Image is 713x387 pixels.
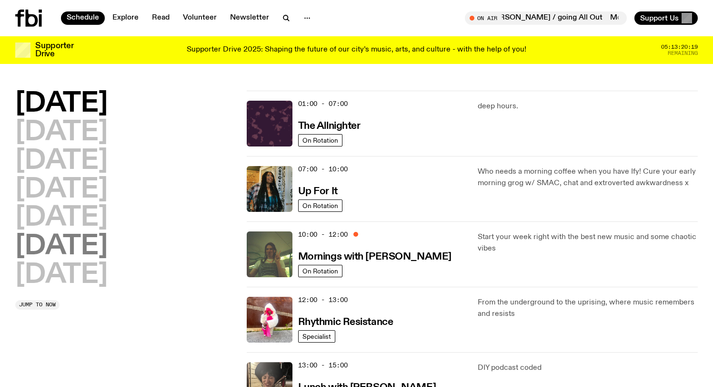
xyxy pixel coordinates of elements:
span: On Rotation [302,202,338,209]
button: Support Us [634,11,698,25]
img: Ify - a Brown Skin girl with black braided twists, looking up to the side with her tongue stickin... [247,166,292,212]
button: [DATE] [15,205,108,231]
p: From the underground to the uprising, where music remembers and resists [478,297,698,320]
span: 12:00 - 13:00 [298,295,348,304]
button: On AirMornings with [PERSON_NAME] / going All OutMornings with [PERSON_NAME] / going All Out [465,11,627,25]
h3: Up For It [298,187,338,197]
span: 05:13:20:19 [661,44,698,50]
img: Jim Kretschmer in a really cute outfit with cute braids, standing on a train holding up a peace s... [247,231,292,277]
button: [DATE] [15,91,108,117]
span: 01:00 - 07:00 [298,99,348,108]
a: Read [146,11,175,25]
p: Start your week right with the best new music and some chaotic vibes [478,231,698,254]
button: Jump to now [15,300,60,310]
h3: The Allnighter [298,121,361,131]
p: Supporter Drive 2025: Shaping the future of our city’s music, arts, and culture - with the help o... [187,46,526,54]
p: deep hours. [478,101,698,112]
button: [DATE] [15,233,108,260]
h3: Supporter Drive [35,42,73,58]
a: Rhythmic Resistance [298,315,393,327]
span: Specialist [302,333,331,340]
span: 13:00 - 15:00 [298,361,348,370]
a: Specialist [298,330,335,343]
button: [DATE] [15,262,108,289]
img: Attu crouches on gravel in front of a brown wall. They are wearing a white fur coat with a hood, ... [247,297,292,343]
span: 10:00 - 12:00 [298,230,348,239]
a: Mornings with [PERSON_NAME] [298,250,452,262]
a: Schedule [61,11,105,25]
h3: Rhythmic Resistance [298,317,393,327]
span: Support Us [640,14,679,22]
p: DIY podcast coded [478,362,698,374]
span: 07:00 - 10:00 [298,165,348,174]
a: Newsletter [224,11,275,25]
a: On Rotation [298,134,342,146]
a: On Rotation [298,199,342,212]
button: [DATE] [15,148,108,175]
h3: Mornings with [PERSON_NAME] [298,252,452,262]
span: On Rotation [302,136,338,144]
span: On Rotation [302,267,338,274]
a: Volunteer [177,11,222,25]
p: Who needs a morning coffee when you have Ify! Cure your early morning grog w/ SMAC, chat and extr... [478,166,698,189]
a: On Rotation [298,265,342,277]
a: The Allnighter [298,119,361,131]
a: Explore [107,11,144,25]
button: [DATE] [15,119,108,146]
span: Remaining [668,51,698,56]
a: Up For It [298,185,338,197]
button: [DATE] [15,177,108,203]
span: Jump to now [19,302,56,307]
